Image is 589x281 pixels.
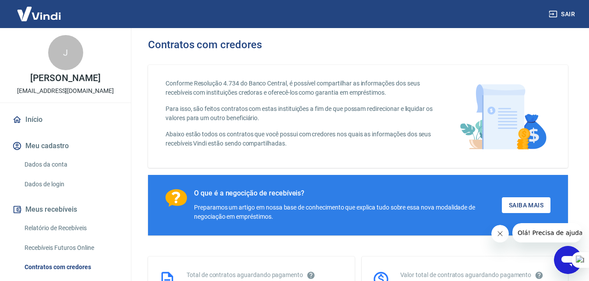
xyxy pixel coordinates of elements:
[547,6,578,22] button: Sair
[11,110,120,129] a: Início
[11,136,120,156] button: Meu cadastro
[48,35,83,70] div: J
[400,270,558,280] div: Valor total de contratos aguardando pagamento
[194,189,502,198] div: O que é a negocição de recebíveis?
[166,189,187,207] img: Ícone com um ponto de interrogação.
[455,79,550,154] img: main-image.9f1869c469d712ad33ce.png
[307,271,315,280] svg: Esses contratos não se referem à Vindi, mas sim a outras instituições.
[11,0,67,27] img: Vindi
[21,156,120,174] a: Dados da conta
[166,104,435,123] p: Para isso, são feitos contratos com estas instituições a fim de que possam redirecionar e liquida...
[11,200,120,219] button: Meus recebíveis
[166,130,435,148] p: Abaixo estão todos os contratos que você possui com credores nos quais as informações dos seus re...
[148,39,262,51] h3: Contratos com credores
[554,246,582,274] iframe: Botão para abrir a janela de mensagens
[17,86,114,96] p: [EMAIL_ADDRESS][DOMAIN_NAME]
[194,203,502,221] div: Preparamos um artigo em nossa base de conhecimento que explica tudo sobre essa nova modalidade de...
[502,197,550,213] a: Saiba Mais
[21,175,120,193] a: Dados de login
[187,270,344,280] div: Total de contratos aguardando pagamento
[512,223,582,242] iframe: Mensagem da empresa
[166,79,435,97] p: Conforme Resolução 4.734 do Banco Central, é possível compartilhar as informações dos seus recebí...
[491,225,509,242] iframe: Fechar mensagem
[21,258,120,276] a: Contratos com credores
[535,271,543,280] svg: O valor comprometido não se refere a pagamentos pendentes na Vindi e sim como garantia a outras i...
[5,6,74,13] span: Olá! Precisa de ajuda?
[30,74,100,83] p: [PERSON_NAME]
[21,239,120,257] a: Recebíveis Futuros Online
[21,219,120,237] a: Relatório de Recebíveis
